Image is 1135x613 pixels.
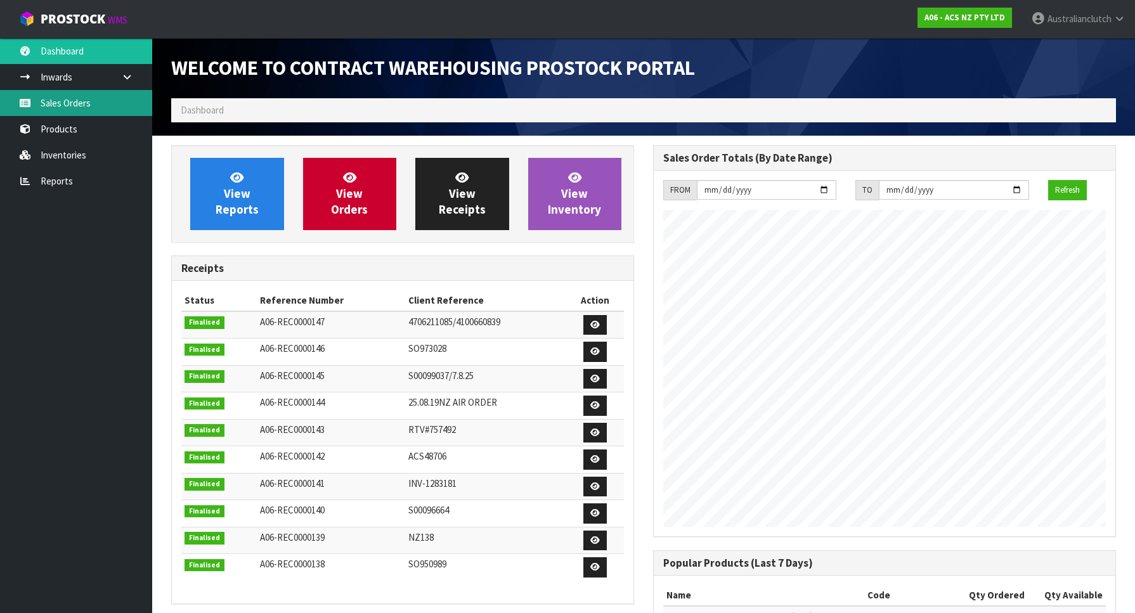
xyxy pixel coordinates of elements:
span: Finalised [185,344,224,356]
a: ViewInventory [528,158,622,230]
span: Finalised [185,451,224,464]
span: A06-REC0000146 [260,342,325,354]
th: Qty Available [1028,585,1106,605]
span: S00096664 [408,504,449,516]
span: Dashboard [181,104,224,116]
span: View Receipts [439,170,486,217]
th: Action [567,290,624,311]
span: S00099037/7.8.25 [408,370,474,382]
div: FROM [663,180,697,200]
a: ViewReceipts [415,158,509,230]
span: View Orders [331,170,368,217]
h3: Popular Products (Last 7 Days) [663,557,1106,569]
span: A06-REC0000138 [260,558,325,570]
span: NZ138 [408,531,434,543]
span: SO950989 [408,558,446,570]
span: View Reports [216,170,259,217]
span: Finalised [185,397,224,410]
th: Client Reference [405,290,567,311]
span: Finalised [185,478,224,491]
th: Code [864,585,953,605]
span: Finalised [185,559,224,572]
span: Finalised [185,316,224,329]
div: TO [855,180,879,200]
th: Qty Ordered [953,585,1028,605]
span: A06-REC0000144 [260,396,325,408]
span: A06-REC0000142 [260,450,325,462]
button: Refresh [1048,180,1087,200]
span: A06-REC0000141 [260,477,325,489]
span: SO973028 [408,342,446,354]
span: ProStock [41,11,105,27]
span: A06-REC0000139 [260,531,325,543]
span: Welcome to Contract Warehousing ProStock Portal [171,55,695,81]
span: 4706211085/4100660839 [408,316,500,328]
img: cube-alt.png [19,11,35,27]
a: ViewOrders [303,158,397,230]
span: A06-REC0000145 [260,370,325,382]
span: Finalised [185,370,224,383]
th: Reference Number [257,290,405,311]
span: View Inventory [548,170,601,217]
a: ViewReports [190,158,284,230]
span: Australianclutch [1047,13,1112,25]
span: INV-1283181 [408,477,457,489]
th: Status [181,290,257,311]
span: ACS48706 [408,450,446,462]
th: Name [663,585,864,605]
span: Finalised [185,505,224,518]
span: A06-REC0000143 [260,423,325,436]
span: Finalised [185,424,224,437]
span: A06-REC0000140 [260,504,325,516]
h3: Receipts [181,262,624,274]
small: WMS [108,14,127,26]
span: RTV#757492 [408,423,456,436]
span: 25.08.19NZ AIR ORDER [408,396,497,408]
strong: A06 - ACS NZ PTY LTD [924,12,1005,23]
h3: Sales Order Totals (By Date Range) [663,152,1106,164]
span: Finalised [185,532,224,545]
span: A06-REC0000147 [260,316,325,328]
